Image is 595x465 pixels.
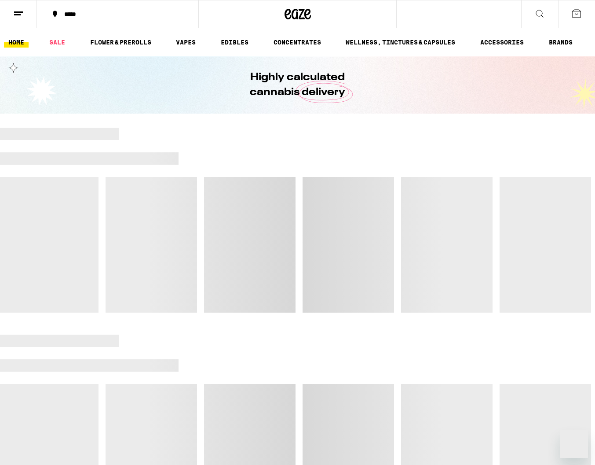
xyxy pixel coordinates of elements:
[269,37,325,48] a: CONCENTRATES
[225,70,370,100] h1: Highly calculated cannabis delivery
[216,37,253,48] a: EDIBLES
[172,37,200,48] a: VAPES
[45,37,69,48] a: SALE
[341,37,460,48] a: WELLNESS, TINCTURES & CAPSULES
[544,37,577,48] a: BRANDS
[476,37,528,48] a: ACCESSORIES
[4,37,29,48] a: HOME
[86,37,156,48] a: FLOWER & PREROLLS
[560,430,588,458] iframe: Button to launch messaging window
